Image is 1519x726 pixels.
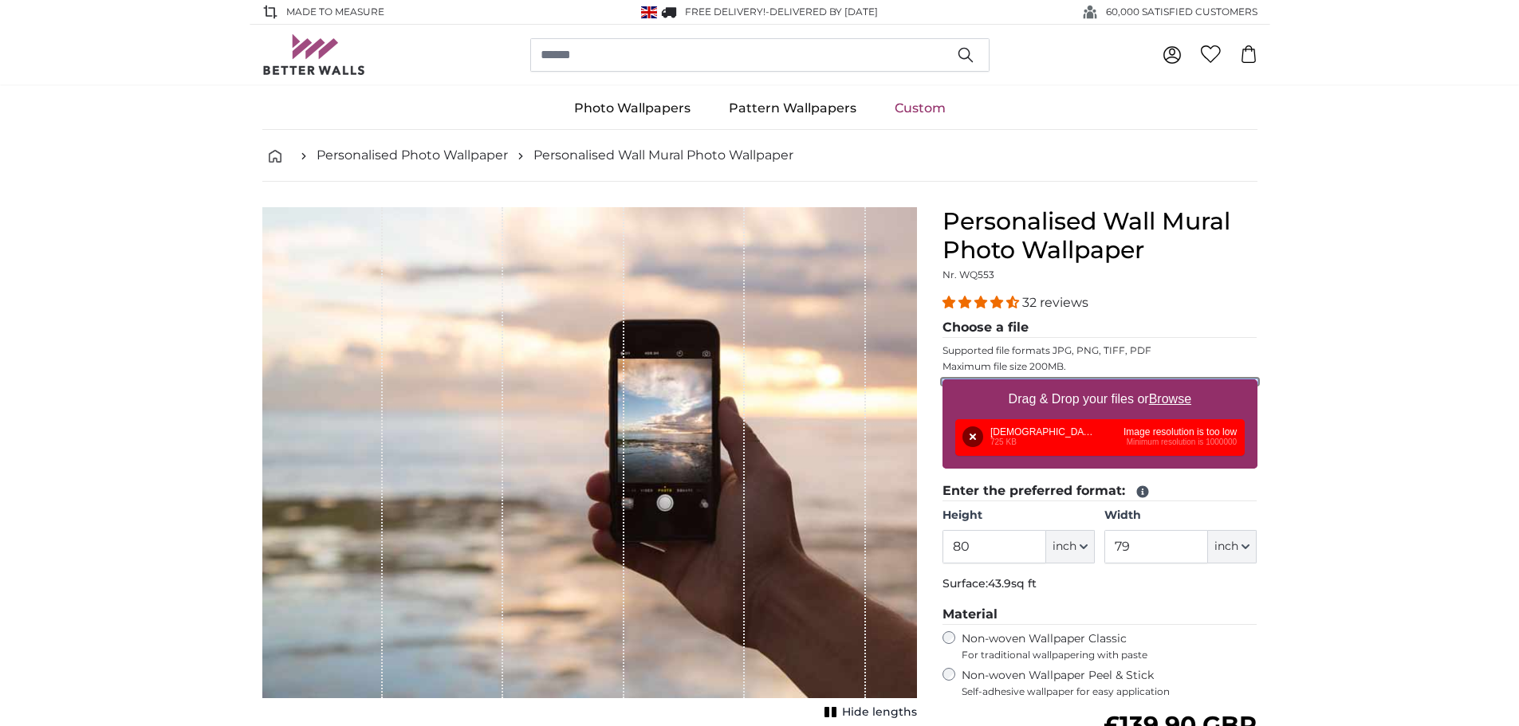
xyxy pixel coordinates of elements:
[262,207,917,724] div: 1 of 1
[1053,539,1076,555] span: inch
[942,605,1257,625] legend: Material
[262,130,1257,182] nav: breadcrumbs
[962,668,1257,698] label: Non-woven Wallpaper Peel & Stick
[942,481,1257,501] legend: Enter the preferred format:
[710,88,876,129] a: Pattern Wallpapers
[942,576,1257,592] p: Surface:
[876,88,965,129] a: Custom
[962,631,1257,661] label: Non-woven Wallpaper Classic
[317,146,508,165] a: Personalised Photo Wallpaper
[1046,530,1095,563] button: inch
[1149,392,1191,406] u: Browse
[685,6,765,18] span: FREE delivery!
[286,5,384,19] span: Made to Measure
[842,704,917,720] span: Hide lengths
[1002,383,1197,415] label: Drag & Drop your files or
[942,508,1095,524] label: Height
[1208,530,1257,563] button: inch
[765,6,878,18] span: -
[942,344,1257,357] p: Supported file formats JPG, PNG, TIFF, PDF
[262,34,366,75] img: Betterwalls
[942,318,1257,338] legend: Choose a file
[962,685,1257,698] span: Self-adhesive wallpaper for easy application
[769,6,878,18] span: Delivered by [DATE]
[1106,5,1257,19] span: 60,000 SATISFIED CUSTOMERS
[1022,295,1088,310] span: 32 reviews
[1104,508,1257,524] label: Width
[533,146,793,165] a: Personalised Wall Mural Photo Wallpaper
[942,360,1257,373] p: Maximum file size 200MB.
[988,576,1037,591] span: 43.9sq ft
[641,6,657,18] img: United Kingdom
[962,649,1257,661] span: For traditional wallpapering with paste
[942,269,994,281] span: Nr. WQ553
[942,207,1257,265] h1: Personalised Wall Mural Photo Wallpaper
[555,88,710,129] a: Photo Wallpapers
[942,295,1022,310] span: 4.31 stars
[820,701,917,724] button: Hide lengths
[1214,539,1238,555] span: inch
